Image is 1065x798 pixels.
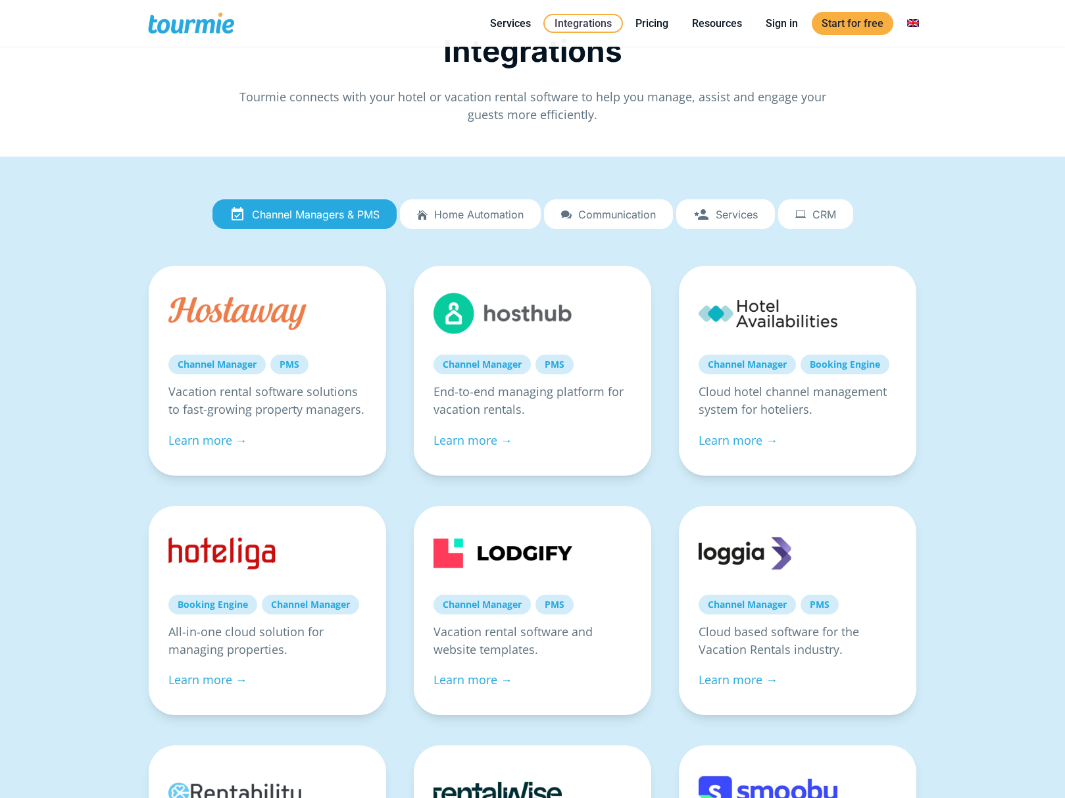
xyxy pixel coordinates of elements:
[682,15,752,32] a: Resources
[168,672,247,687] a: Learn more →
[699,623,897,659] p: Cloud based software for the Vacation Rentals industry.
[433,623,632,659] p: Vacation rental software and website templates.
[168,383,366,418] p: Vacation rental software solutions to fast-growing property managers.
[699,672,778,687] a: Learn more →
[812,12,893,35] a: Start for free
[699,355,796,374] a: Channel Manager
[535,595,574,614] a: PMS
[168,623,366,659] p: All-in-one cloud solution for managing properties.
[443,32,622,69] span: Integrations
[699,595,796,614] a: Channel Manager
[433,595,531,614] a: Channel Manager
[578,209,656,220] span: Communication
[252,209,380,220] span: Channel Managers & PMS
[168,595,257,614] a: Booking Engine
[434,209,524,220] span: Home automation
[801,355,889,374] a: Booking Engine
[543,14,623,33] a: Integrations
[716,209,758,220] span: Services
[433,432,512,448] a: Learn more →
[239,89,826,122] span: Tourmie connects with your hotel or vacation rental software to help you manage, assist and engag...
[699,383,897,418] p: Cloud hotel channel management system for hoteliers.
[168,355,266,374] a: Channel Manager
[801,595,839,614] a: PMS
[535,355,574,374] a: PMS
[168,432,247,448] a: Learn more →
[433,355,531,374] a: Channel Manager
[897,15,929,32] a: Switch to
[433,383,632,418] p: End-to-end managing platform for vacation rentals.
[756,15,808,32] a: Sign in
[699,432,778,448] a: Learn more →
[433,672,512,687] a: Learn more →
[626,15,678,32] a: Pricing
[480,15,541,32] a: Services
[270,355,309,374] a: PMS
[262,595,359,614] a: Channel Manager
[812,209,836,220] span: CRM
